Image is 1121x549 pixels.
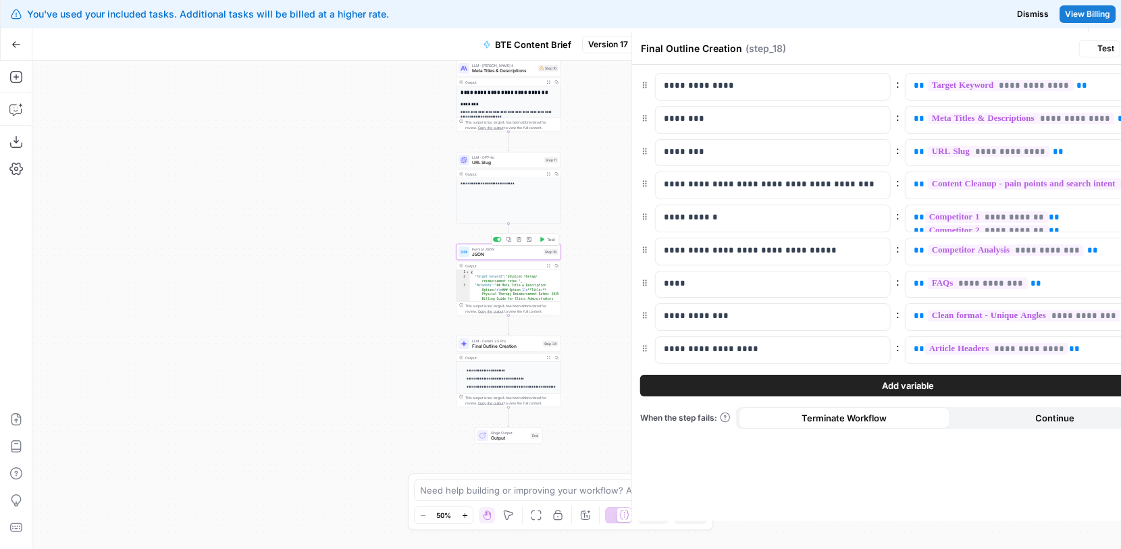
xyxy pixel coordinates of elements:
g: Edge from step_10 to step_11 [508,132,510,151]
span: : [896,273,900,290]
a: When the step fails: [640,412,731,424]
button: Test [1079,40,1120,57]
div: This output is too large & has been abbreviated for review. to view the full content. [465,395,558,406]
button: Dismiss [1012,5,1054,23]
span: View Billing [1065,8,1110,20]
span: : [896,207,900,224]
div: Single OutputOutputEnd [457,427,561,444]
g: Edge from step_34 to end [508,407,510,427]
span: Terminate Workflow [802,411,887,425]
div: Output [465,80,542,85]
span: ( step_18 ) [746,42,786,55]
span: Toggle code folding, rows 1 through 4 [466,270,470,275]
span: Dismiss [1017,8,1049,20]
span: Add variable [882,379,934,392]
button: BTE Content Brief [475,34,579,55]
textarea: Final Outline Creation [641,42,742,55]
span: Copy the output [478,401,504,405]
div: This output is too large & has been abbreviated for review. to view the full content. [465,120,558,130]
div: Output [465,355,542,361]
span: Final Outline Creation [472,343,540,350]
span: : [896,174,900,190]
div: 1 [457,270,470,275]
span: : [896,76,900,92]
span: : [896,240,900,257]
span: URL Slug [472,159,542,166]
div: This output is too large & has been abbreviated for review. to view the full content. [465,303,558,314]
span: Format JSON [472,246,541,252]
g: Edge from step_11 to step_18 [508,224,510,243]
span: Continue [1035,411,1074,425]
div: Format JSONJSONStep 18TestOutput{ "Target keyword":"physical therapy reimbursement rates ", "Meta... [457,244,561,315]
span: Test [547,236,555,242]
span: Meta Titles & Descriptions [472,68,536,74]
span: 50% [436,510,451,521]
span: LLM · GPT-4o [472,155,542,160]
a: View Billing [1060,5,1116,23]
span: Single Output [491,430,528,436]
span: BTE Content Brief [495,38,571,51]
span: : [896,109,900,125]
div: Step 34 [543,341,558,347]
span: Copy the output [478,309,504,313]
span: LLM · [PERSON_NAME] 4 [472,63,536,68]
span: JSON [472,251,541,258]
div: Step 10 [538,65,558,72]
span: LLM · Gemini 2.5 Pro [472,338,540,344]
div: Step 18 [544,249,558,255]
span: Test [1097,43,1114,55]
div: Output [465,263,542,269]
div: 3 [457,284,470,473]
span: Copy the output [478,126,504,130]
span: : [896,142,900,158]
button: Test [537,235,558,244]
div: Output [465,172,542,177]
div: Step 11 [544,157,558,163]
div: You've used your included tasks. Additional tasks will be billed at a higher rate. [11,7,698,21]
span: : [896,306,900,322]
span: : [896,339,900,355]
g: Edge from step_18 to step_34 [508,315,510,335]
div: 2 [457,275,470,284]
div: End [531,433,540,439]
span: Output [491,435,528,442]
